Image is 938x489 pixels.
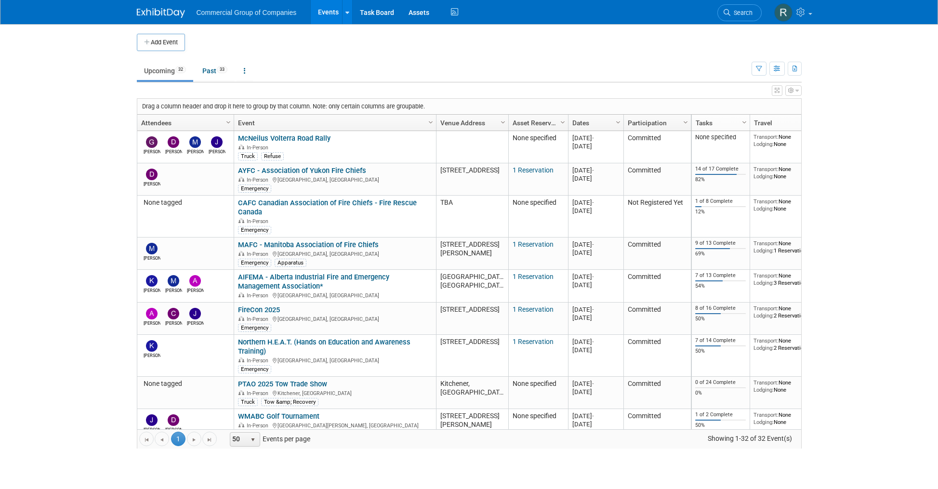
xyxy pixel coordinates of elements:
[592,306,594,313] span: -
[223,115,234,129] a: Column Settings
[695,251,746,257] div: 69%
[572,115,617,131] a: Dates
[238,152,258,160] div: Truck
[238,250,432,258] div: [GEOGRAPHIC_DATA], [GEOGRAPHIC_DATA]
[165,426,182,433] div: David West
[682,119,689,126] span: Column Settings
[197,9,297,16] span: Commercial Group of Companies
[753,133,779,140] span: Transport:
[436,270,508,303] td: [GEOGRAPHIC_DATA], [GEOGRAPHIC_DATA]
[753,337,823,351] div: None 2 Reservations
[427,119,435,126] span: Column Settings
[440,115,502,131] a: Venue Address
[238,185,271,192] div: Emergency
[623,409,691,449] td: Committed
[572,380,619,388] div: [DATE]
[146,414,158,426] img: Jason Fast
[628,115,685,131] a: Participation
[513,412,556,420] span: None specified
[623,163,691,196] td: Committed
[238,226,271,234] div: Emergency
[206,436,213,444] span: Go to the last page
[753,344,774,351] span: Lodging:
[247,177,271,183] span: In-Person
[168,414,179,426] img: David West
[209,148,225,155] div: Jason Fast
[238,398,258,406] div: Truck
[238,356,432,364] div: [GEOGRAPHIC_DATA], [GEOGRAPHIC_DATA]
[696,115,743,131] a: Tasks
[695,133,746,141] div: None specified
[513,305,554,313] a: 1 Reservation
[613,115,623,129] a: Column Settings
[137,34,185,51] button: Add Event
[695,348,746,355] div: 50%
[774,3,793,22] img: Rod Leland
[614,119,622,126] span: Column Settings
[141,380,229,388] div: None tagged
[146,275,158,287] img: Kelly Mayhew
[572,249,619,257] div: [DATE]
[572,314,619,322] div: [DATE]
[695,411,746,418] div: 1 of 2 Complete
[146,308,158,319] img: Alexander Cafovski
[187,319,204,327] div: Jamie Zimmerman
[247,218,271,225] span: In-Person
[572,388,619,396] div: [DATE]
[623,131,691,163] td: Committed
[165,287,182,294] div: Mike Feduniw
[249,436,257,444] span: select
[695,283,746,290] div: 54%
[238,259,271,266] div: Emergency
[513,380,556,387] span: None specified
[740,119,748,126] span: Column Settings
[217,66,227,73] span: 33
[225,119,232,126] span: Column Settings
[436,377,508,409] td: Kitchener, [GEOGRAPHIC_DATA]
[592,380,594,387] span: -
[189,275,201,287] img: Adam Dingman
[513,338,554,345] a: 1 Reservation
[513,115,562,131] a: Asset Reservations
[753,379,823,393] div: None None
[238,292,244,297] img: In-Person Event
[557,115,568,129] a: Column Settings
[261,398,318,406] div: Tow &amp; Recovery
[695,316,746,322] div: 50%
[513,166,554,174] a: 1 Reservation
[753,419,774,425] span: Lodging:
[753,411,823,425] div: None None
[146,243,158,254] img: Mitch Mesenchuk
[187,287,204,294] div: Adam Dingman
[572,240,619,249] div: [DATE]
[238,291,432,299] div: [GEOGRAPHIC_DATA], [GEOGRAPHIC_DATA]
[513,198,556,206] span: None specified
[238,175,432,184] div: [GEOGRAPHIC_DATA], [GEOGRAPHIC_DATA]
[753,247,774,254] span: Lodging:
[165,148,182,155] div: David West
[146,340,158,352] img: Kelly Mayhew
[572,273,619,281] div: [DATE]
[695,422,746,429] div: 50%
[187,432,201,446] a: Go to the next page
[753,272,779,279] span: Transport:
[238,365,271,373] div: Emergency
[592,338,594,345] span: -
[238,316,244,321] img: In-Person Event
[559,119,567,126] span: Column Settings
[572,412,619,420] div: [DATE]
[592,167,594,174] span: -
[572,420,619,428] div: [DATE]
[144,254,160,262] div: Mitch Mesenchuk
[144,352,160,359] div: Kelly Mayhew
[247,251,271,257] span: In-Person
[572,142,619,150] div: [DATE]
[695,176,746,183] div: 82%
[238,198,417,216] a: CAFC Canadian Association of Fire Chiefs - Fire Rescue Canada
[695,337,746,344] div: 7 of 14 Complete
[623,238,691,270] td: Committed
[572,207,619,215] div: [DATE]
[238,315,432,323] div: [GEOGRAPHIC_DATA], [GEOGRAPHIC_DATA]
[513,273,554,280] a: 1 Reservation
[739,115,750,129] a: Column Settings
